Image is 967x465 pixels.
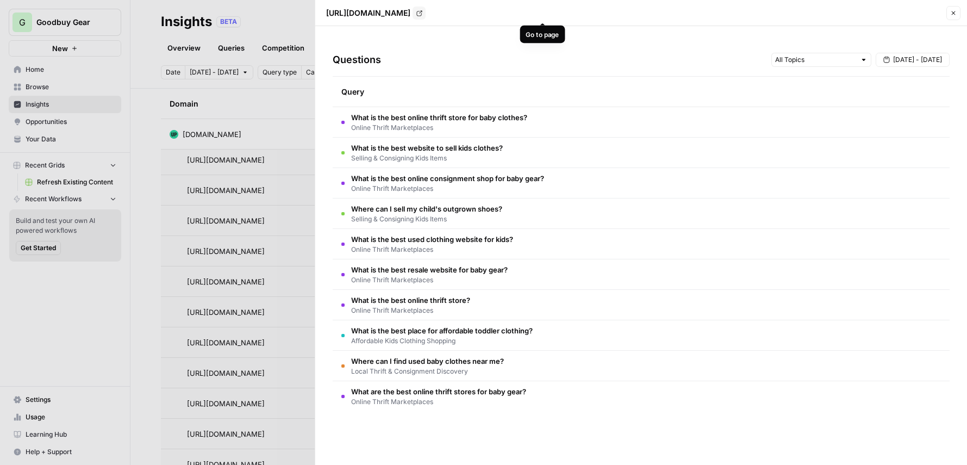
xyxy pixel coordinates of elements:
[775,54,856,65] input: All Topics
[351,306,470,315] span: Online Thrift Marketplaces
[351,356,504,367] span: Where can I find used baby clothes near me?
[351,386,526,397] span: What are the best online thrift stores for baby gear?
[351,275,508,285] span: Online Thrift Marketplaces
[351,234,513,245] span: What is the best used clothing website for kids?
[351,153,503,163] span: Selling & Consigning Kids Items
[351,295,470,306] span: What is the best online thrift store?
[351,245,513,255] span: Online Thrift Marketplaces
[351,397,526,407] span: Online Thrift Marketplaces
[326,8,410,18] p: [URL][DOMAIN_NAME]
[351,184,544,194] span: Online Thrift Marketplaces
[876,53,950,67] button: [DATE] - [DATE]
[413,7,426,20] a: Go to page https://www.thredup.com/bg/p/best-online-thrift-stores
[351,214,502,224] span: Selling & Consigning Kids Items
[351,325,533,336] span: What is the best place for affordable toddler clothing?
[341,77,941,107] div: Query
[351,264,508,275] span: What is the best resale website for baby gear?
[351,367,504,376] span: Local Thrift & Consignment Discovery
[351,173,544,184] span: What is the best online consignment shop for baby gear?
[351,203,502,214] span: Where can I sell my child's outgrown shoes?
[333,52,381,67] h3: Questions
[351,112,527,123] span: What is the best online thrift store for baby clothes?
[351,123,527,133] span: Online Thrift Marketplaces
[351,336,533,346] span: Affordable Kids Clothing Shopping
[351,142,503,153] span: What is the best website to sell kids clothes?
[893,55,942,65] span: [DATE] - [DATE]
